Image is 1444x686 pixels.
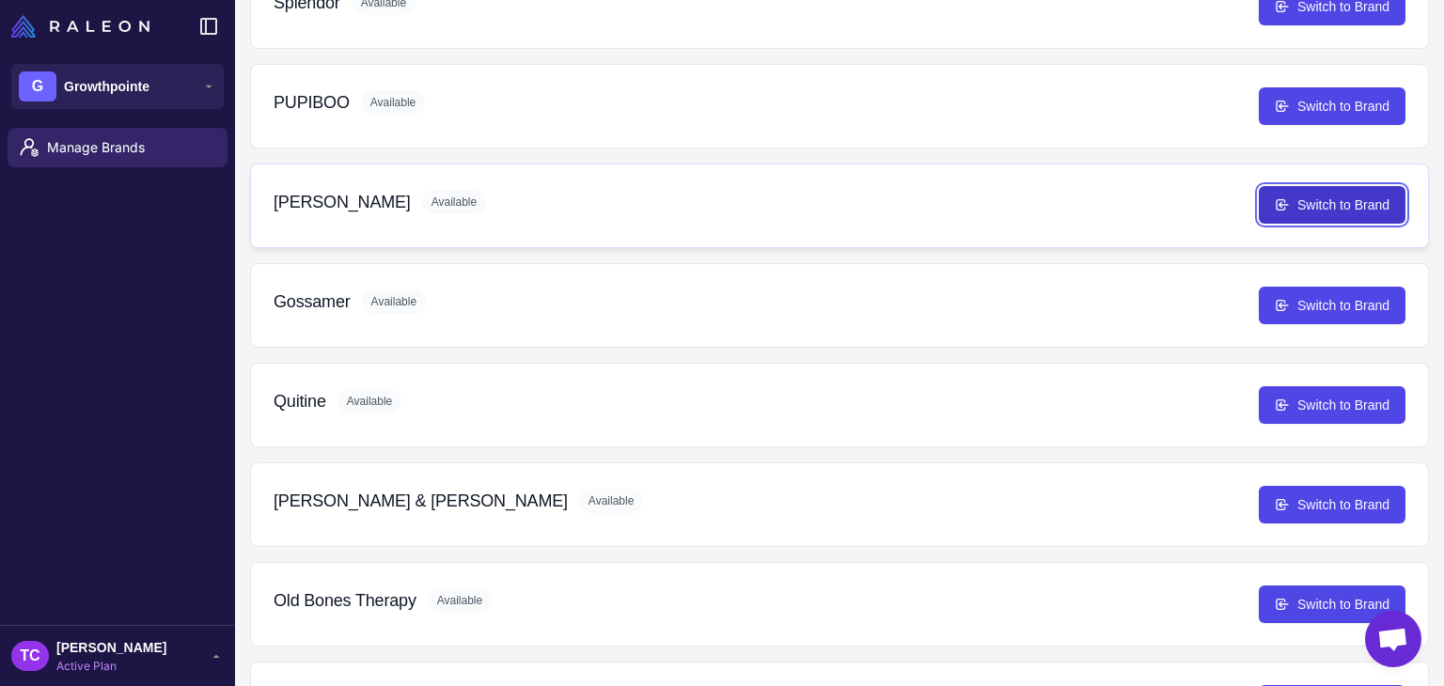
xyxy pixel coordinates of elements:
[1259,386,1405,424] button: Switch to Brand
[1259,486,1405,523] button: Switch to Brand
[1365,611,1421,667] a: Open chat
[422,190,486,214] span: Available
[1259,287,1405,324] button: Switch to Brand
[19,71,56,101] div: G
[47,137,212,158] span: Manage Brands
[11,15,149,38] img: Raleon Logo
[8,128,228,167] a: Manage Brands
[11,641,49,671] div: TC
[1259,186,1405,224] button: Switch to Brand
[361,90,425,115] span: Available
[274,389,326,414] h3: Quitine
[1259,585,1405,623] button: Switch to Brand
[579,489,643,513] span: Available
[1259,87,1405,125] button: Switch to Brand
[64,76,149,97] span: Growthpointe
[274,489,568,514] h3: [PERSON_NAME] & [PERSON_NAME]
[428,588,492,613] span: Available
[274,588,416,614] h3: Old Bones Therapy
[11,64,224,109] button: GGrowthpointe
[274,90,350,116] h3: PUPIBOO
[56,637,166,658] span: [PERSON_NAME]
[274,289,351,315] h3: Gossamer
[362,289,426,314] span: Available
[274,190,411,215] h3: [PERSON_NAME]
[337,389,401,413] span: Available
[56,658,166,675] span: Active Plan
